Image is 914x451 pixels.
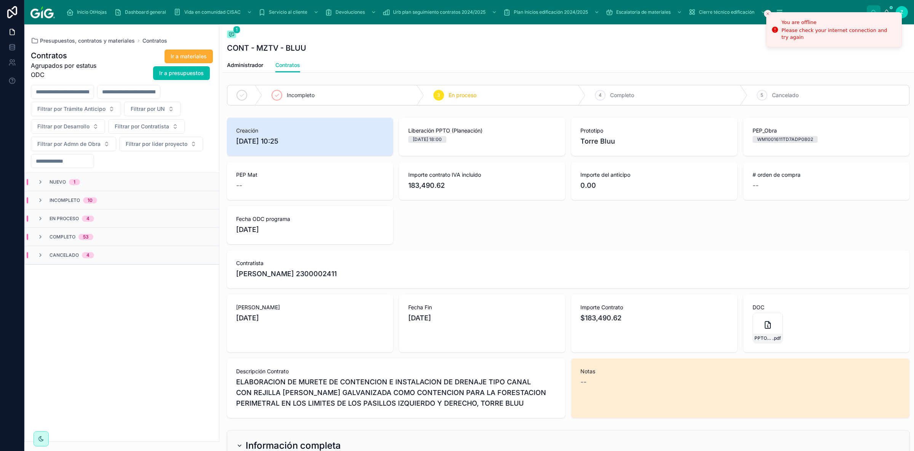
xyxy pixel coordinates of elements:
span: [DATE] [408,313,556,323]
a: Vida en comunidad CISAC [171,5,256,19]
span: Vida en comunidad CISAC [184,9,241,15]
a: Devoluciones [323,5,380,19]
a: Presupuestos, contratos y materiales [31,37,135,45]
div: You are offline [781,19,895,26]
button: Ir a presupuestos [153,66,210,80]
h1: Contratos [31,50,105,61]
span: Importe Contrato [580,304,728,311]
span: [DATE] [236,224,384,235]
a: Inicio OtHojas [64,5,112,19]
div: 10 [88,197,93,203]
button: Select Button [31,119,105,134]
span: Z [900,9,903,15]
span: [PERSON_NAME] [236,304,384,311]
span: Nuevo [50,179,66,185]
span: Agrupados por estatus ODC [31,61,105,79]
span: $183,490.62 [580,313,728,323]
span: 5 [761,92,763,98]
span: Importe del anticipo [580,171,728,179]
a: Cierre técnico edificación [686,5,770,19]
span: Inicio OtHojas [77,9,107,15]
span: 0.00 [580,180,728,191]
div: 4 [86,216,89,222]
button: Select Button [124,102,181,116]
span: # orden de compra [753,171,900,179]
div: scrollable content [61,4,867,21]
span: Devoluciones [336,9,365,15]
span: 183,490.62 [408,180,556,191]
span: Filtrar por líder proyecto [126,140,187,148]
div: WM1001611TD7ADP0802 [757,136,813,143]
span: 1 [233,26,240,34]
button: Select Button [31,137,116,151]
span: Escalatoria de materiales [616,9,671,15]
span: Fecha ODC programa [236,215,384,223]
button: Ir a materiales [165,50,213,63]
button: 1 [227,30,236,40]
span: Ir a materiales [171,53,207,60]
span: -- [753,180,759,191]
span: PEP Mat [236,171,384,179]
span: [DATE] [236,313,384,323]
a: Urb plan seguimiento contratos 2024/2025 [380,5,501,19]
div: Please check your internet connection and try again [781,27,895,41]
h1: CONT - MZTV - BLUU [227,43,306,53]
span: DOC [753,304,900,311]
span: Cancelado [50,252,79,258]
span: Importe contrato IVA incluido [408,171,556,179]
button: Select Button [119,137,203,151]
span: Filtrar por UN [131,105,165,113]
span: Ir a presupuestos [159,69,204,77]
a: Servicio al cliente [256,5,323,19]
button: Close toast [764,10,772,18]
span: Completo [610,91,634,99]
div: 1 [74,179,75,185]
span: Presupuestos, contratos y materiales [40,37,135,45]
span: ELABORACION DE MURETE DE CONTENCION E INSTALACION DE DRENAJE TIPO CANAL CON REJILLA [PERSON_NAME]... [236,377,556,409]
a: Contratos [275,58,300,73]
span: Filtrar por Desarrollo [37,123,89,130]
span: En proceso [449,91,476,99]
span: 4 [599,92,602,98]
span: Notas [580,368,900,375]
span: Contratista [236,259,900,267]
a: Contratos [142,37,167,45]
span: Cierre técnico edificación [699,9,754,15]
span: -- [580,377,586,387]
button: Select Button [31,102,121,116]
span: Administrador [227,61,263,69]
img: App logo [30,6,55,18]
a: Escalatoria de materiales [603,5,686,19]
span: -- [236,180,242,191]
span: Filtrar por Contratista [115,123,169,130]
span: Contratos [275,61,300,69]
span: Torre Bluu [580,136,728,147]
a: Plan Inicios edificación 2024/2025 [501,5,603,19]
button: Select Button [108,119,185,134]
span: Fecha Fin [408,304,556,311]
span: Cancelado [772,91,799,99]
div: 4 [86,252,89,258]
span: Plan Inicios edificación 2024/2025 [514,9,588,15]
div: 53 [83,234,89,240]
span: PEP_Obra [753,127,900,134]
span: Incompleto [287,91,315,99]
span: Completo [50,234,75,240]
a: Dashboard general [112,5,171,19]
a: Administrador [227,58,263,74]
div: [DATE] 18:00 [413,136,442,143]
span: [PERSON_NAME] 2300002411 [236,269,337,279]
span: .pdf [772,335,781,341]
span: Dashboard general [125,9,166,15]
span: Prototipo [580,127,728,134]
span: Creación [236,127,384,134]
span: Filtrar por Admn de Obra [37,140,101,148]
span: PPTO---MZTV---BLUU---Muro-Bajo-y-Rejilla-[GEOGRAPHIC_DATA] [754,335,772,341]
span: Incompleto [50,197,80,203]
span: [DATE] 10:25 [236,136,384,147]
span: Liberación PPTO (Planeación) [408,127,556,134]
span: Servicio al cliente [269,9,307,15]
span: 3 [437,92,440,98]
span: Urb plan seguimiento contratos 2024/2025 [393,9,486,15]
